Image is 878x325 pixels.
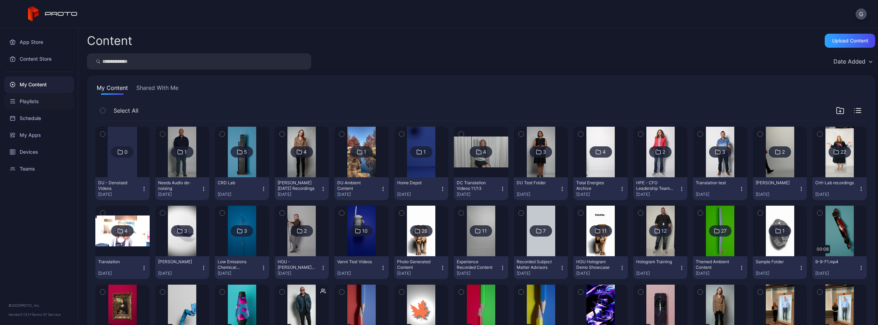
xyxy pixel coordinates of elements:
[722,149,725,155] div: 3
[98,259,137,265] div: Translation
[244,149,247,155] div: 5
[394,177,449,200] button: Home Depot[DATE]
[833,58,865,65] div: Date Added
[661,228,667,234] div: 12
[573,177,628,200] button: Total Energies Archive[DATE]
[124,228,128,234] div: 4
[514,256,568,279] button: Recorded Subject Matter Advisors[DATE]
[856,8,867,20] button: G
[98,180,137,191] div: DU - Denoised Videos
[8,312,32,317] span: Version 1.13.1 •
[4,127,74,144] a: My Apps
[304,228,307,234] div: 2
[278,271,321,276] div: [DATE]
[636,180,675,191] div: HPE - CFO Leadership Team Breakthrough Lab
[124,149,128,155] div: 0
[114,106,138,115] span: Select All
[422,228,428,234] div: 28
[756,192,799,197] div: [DATE]
[218,192,261,197] div: [DATE]
[782,228,785,234] div: 1
[636,192,679,197] div: [DATE]
[603,149,606,155] div: 4
[576,259,615,270] div: HOU Hologram Demo Showcase
[362,228,368,234] div: 10
[457,271,500,276] div: [DATE]
[483,149,486,155] div: 4
[693,256,747,279] button: Themed Ambient Content[DATE]
[457,192,500,197] div: [DATE]
[158,271,201,276] div: [DATE]
[696,192,739,197] div: [DATE]
[95,84,129,95] button: My Content
[394,256,449,279] button: Photo Generated Content[DATE]
[517,271,560,276] div: [DATE]
[4,110,74,127] div: Schedule
[517,259,555,270] div: Recorded Subject Matter Advisors
[184,228,187,234] div: 3
[275,177,329,200] button: [PERSON_NAME] [DATE] Recordings[DATE]
[158,192,201,197] div: [DATE]
[576,271,619,276] div: [DATE]
[815,271,858,276] div: [DATE]
[304,149,307,155] div: 4
[812,177,867,200] button: CHI-Lab recordings[DATE]
[337,259,376,265] div: Vanni Test Videos
[244,228,247,234] div: 3
[753,256,807,279] button: Sample Folder[DATE]
[337,192,380,197] div: [DATE]
[812,256,867,279] button: 9-9-F1.mp4[DATE]
[721,228,727,234] div: 27
[397,192,440,197] div: [DATE]
[543,149,546,155] div: 3
[693,177,747,200] button: Translation test[DATE]
[840,149,846,155] div: 22
[4,160,74,177] a: Teams
[636,259,675,265] div: Hologram Training
[514,177,568,200] button: DU Test Folder[DATE]
[397,259,436,270] div: Photo Generated Content
[457,259,495,270] div: Experience Recorded Content
[158,180,197,191] div: Needs Audio de-noising
[337,271,380,276] div: [DATE]
[636,271,679,276] div: [DATE]
[454,256,508,279] button: Experience Recorded Content[DATE]
[696,180,734,186] div: Translation test
[184,149,187,155] div: 1
[756,271,799,276] div: [DATE]
[87,35,132,47] div: Content
[4,93,74,110] a: Playlists
[517,192,560,197] div: [DATE]
[218,259,256,270] div: Low Emissions Chemical Standards
[573,256,628,279] button: HOU Hologram Demo Showcase[DATE]
[633,177,688,200] button: HPE - CFO Leadership Team Breakthrough Lab[DATE]
[95,177,150,200] button: DU - Denoised Videos[DATE]
[576,180,615,191] div: Total Energies Archive
[696,271,739,276] div: [DATE]
[454,177,508,200] button: DC Translation Videos 11/13[DATE]
[4,51,74,67] a: Content Store
[633,256,688,279] button: Hologram Training[DATE]
[218,271,261,276] div: [DATE]
[98,271,141,276] div: [DATE]
[825,34,875,48] button: Upload Content
[815,259,854,265] div: 9-9-F1.mp4
[32,312,61,317] a: Terms Of Service
[662,149,665,155] div: 2
[397,180,436,186] div: Home Depot
[4,34,74,51] a: App Store
[278,259,316,270] div: HOU - Dave test
[95,256,150,279] button: Translation[DATE]
[215,256,269,279] button: Low Emissions Chemical Standards[DATE]
[457,180,495,191] div: DC Translation Videos 11/13
[98,192,141,197] div: [DATE]
[815,192,858,197] div: [DATE]
[4,76,74,93] a: My Content
[4,144,74,160] a: Devices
